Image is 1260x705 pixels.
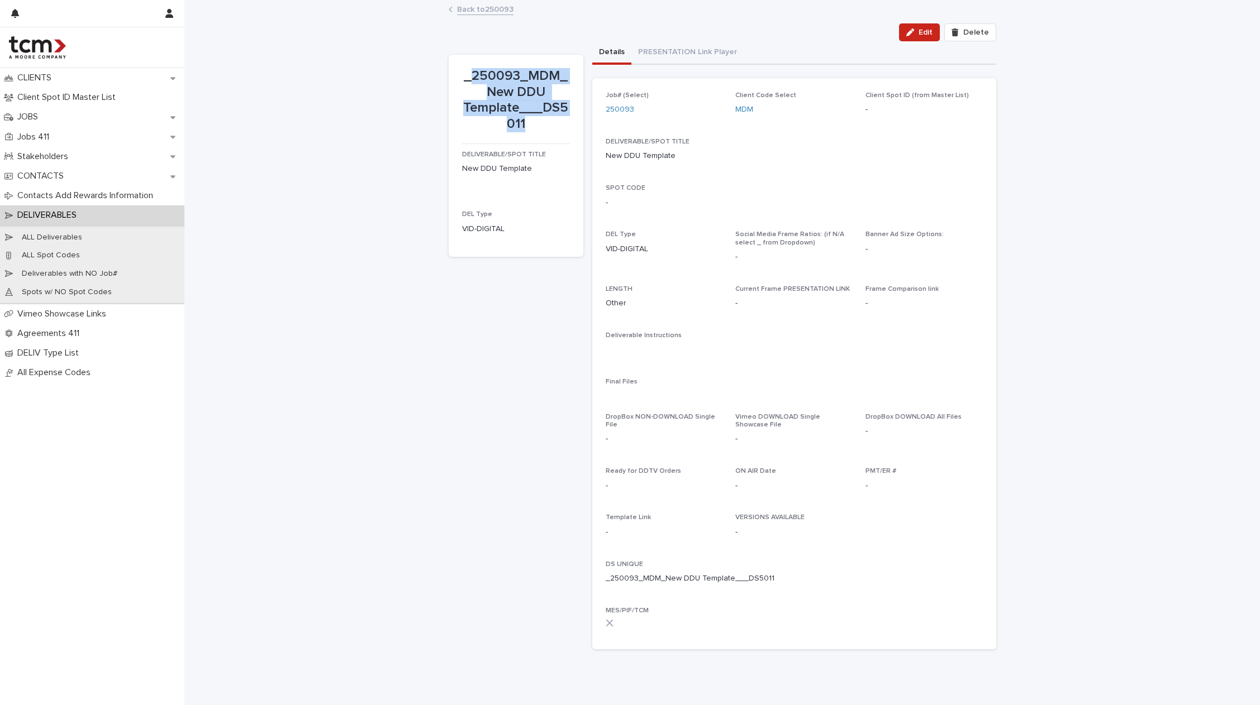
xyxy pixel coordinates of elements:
p: DELIV Type List [13,348,88,358]
span: Frame Comparison link [866,286,939,292]
span: DropBox NON-DOWNLOAD Single File [606,414,715,428]
p: Deliverables with NO Job# [13,269,126,279]
span: Current Frame PRESENTATION LINK [735,286,850,292]
p: VID-DIGITAL [606,243,722,255]
a: Back to250093 [457,2,513,15]
span: Banner Ad Size Options: [866,231,944,238]
p: - [735,526,852,538]
button: PRESENTATION Link Player [631,41,744,65]
button: Delete [944,23,996,41]
span: Deliverable Instructions [606,332,682,339]
p: CONTACTS [13,171,73,181]
span: SPOT CODE [606,185,645,191]
a: MDM [735,104,753,116]
span: LENGTH [606,286,633,292]
p: - [735,480,852,492]
img: 4hMmSqQkux38exxPVZHQ [9,36,66,59]
p: DELIVERABLES [13,210,85,220]
p: - [866,425,982,437]
button: Edit [899,23,940,41]
p: New DDU Template [606,150,676,162]
p: - [866,243,982,255]
span: DELIVERABLE/SPOT TITLE [462,151,546,158]
p: VID-DIGITAL [462,223,570,235]
p: - [735,251,852,263]
span: DEL Type [462,211,492,218]
p: _250093_MDM_New DDU Template___DS5011 [606,573,774,584]
p: New DDU Template [462,163,570,175]
p: - [866,298,982,309]
p: Other [606,298,722,309]
p: Client Spot ID Master List [13,92,125,103]
p: All Expense Codes [13,367,99,378]
span: ON AIR Date [735,468,776,474]
span: Social Media Frame Ratios: (if N/A select _ from Dropdown) [735,231,844,246]
p: - [606,433,722,445]
p: Spots w/ NO Spot Codes [13,287,121,297]
span: Final Files [606,378,638,385]
span: Client Spot ID (from Master List) [866,92,969,99]
span: Ready for DDTV Orders [606,468,681,474]
a: 250093 [606,104,634,116]
p: JOBS [13,112,47,122]
p: Vimeo Showcase Links [13,309,115,319]
span: Vimeo DOWNLOAD Single Showcase File [735,414,820,428]
p: ALL Deliverables [13,233,91,242]
span: DELIVERABLE/SPOT TITLE [606,138,690,145]
span: DropBox DOWNLOAD All Files [866,414,962,420]
p: Stakeholders [13,151,77,162]
span: Delete [963,28,989,36]
p: - [735,433,852,445]
p: - [606,480,722,492]
p: Agreements 411 [13,328,88,339]
span: Edit [919,28,933,36]
button: Details [592,41,631,65]
span: DEL Type [606,231,636,238]
p: CLIENTS [13,73,60,83]
p: - [606,197,608,209]
p: - [866,104,982,116]
span: Template Link [606,514,651,521]
p: - [606,526,722,538]
p: _250093_MDM_New DDU Template___DS5011 [462,68,570,132]
span: Client Code Select [735,92,796,99]
span: DS UNIQUE [606,561,643,568]
p: Jobs 411 [13,132,58,142]
span: Job# (Select) [606,92,649,99]
span: PMT/ER # [866,468,896,474]
span: MES/PIF/TCM [606,607,649,614]
p: - [866,480,982,492]
span: VERSIONS AVAILABLE [735,514,805,521]
p: - [735,298,738,309]
p: Contacts Add Rewards Information [13,190,162,201]
p: ALL Spot Codes [13,251,89,260]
